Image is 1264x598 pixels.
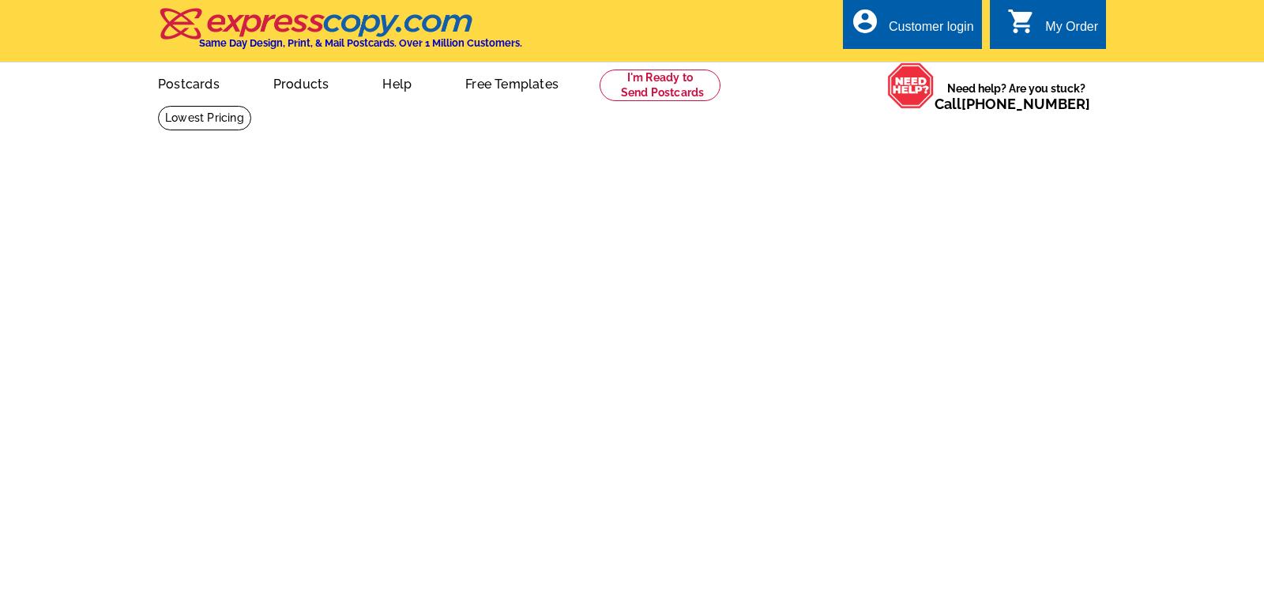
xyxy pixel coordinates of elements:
h4: Same Day Design, Print, & Mail Postcards. Over 1 Million Customers. [199,37,522,49]
a: Free Templates [440,64,584,101]
a: Help [357,64,437,101]
a: Products [248,64,355,101]
a: [PHONE_NUMBER] [961,96,1090,112]
div: Customer login [889,20,974,42]
i: account_circle [851,7,879,36]
a: Same Day Design, Print, & Mail Postcards. Over 1 Million Customers. [158,19,522,49]
span: Call [935,96,1090,112]
div: My Order [1045,20,1098,42]
span: Need help? Are you stuck? [935,81,1098,112]
a: account_circle Customer login [851,17,974,37]
a: shopping_cart My Order [1007,17,1098,37]
i: shopping_cart [1007,7,1036,36]
a: Postcards [133,64,245,101]
img: help [887,62,935,109]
